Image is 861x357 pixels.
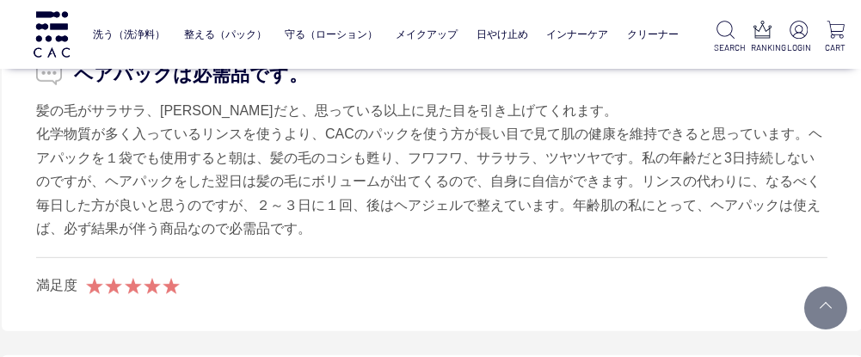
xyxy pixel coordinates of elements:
a: LOGIN [787,21,810,54]
p: CART [824,41,847,54]
a: SEARCH [714,21,737,54]
p: RANKING [751,41,774,54]
a: RANKING [751,21,774,54]
img: logo [31,11,72,58]
a: メイクアップ [396,16,458,52]
a: クリーナー [627,16,679,52]
a: 整える（パック） [184,16,267,52]
p: SEARCH [714,41,737,54]
div: 満足度 [36,275,77,296]
a: インナーケア [546,16,608,52]
a: 守る（ローション） [285,16,378,52]
a: 日やけ止め [477,16,528,52]
a: 洗う（洗浄料） [93,16,165,52]
p: LOGIN [787,41,810,54]
div: 髪の毛がサラサラ、[PERSON_NAME]だと、思っている以上に見た目を引き上げてくれます。 化学物質が多く入っているリンスを使うより、CACのパックを使う方が長い目で見て肌の健康を維持できる... [36,99,827,240]
a: CART [824,21,847,54]
p: ヘアパックは必需品です。 [36,60,827,89]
